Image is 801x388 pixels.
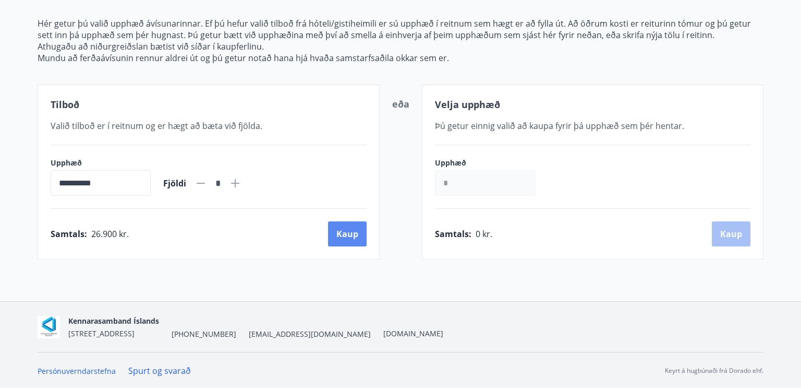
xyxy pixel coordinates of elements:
[328,221,367,246] button: Kaup
[38,41,763,52] p: Athugaðu að niðurgreiðslan bætist við síðar í kaupferlinu.
[68,328,135,338] span: [STREET_ADDRESS]
[435,158,545,168] label: Upphæð
[172,329,236,339] span: [PHONE_NUMBER]
[51,228,87,240] span: Samtals :
[51,98,79,111] span: Tilboð
[476,228,492,240] span: 0 kr.
[38,18,763,41] p: Hér getur þú valið upphæð ávísunarinnar. Ef þú hefur valið tilboð frá hóteli/gistiheimili er sú u...
[51,120,262,132] span: Valið tilboð er í reitnum og er hægt að bæta við fjölda.
[68,316,159,326] span: Kennarasamband Íslands
[38,366,116,376] a: Persónuverndarstefna
[392,98,409,110] span: eða
[249,329,371,339] span: [EMAIL_ADDRESS][DOMAIN_NAME]
[51,158,151,168] label: Upphæð
[383,328,443,338] a: [DOMAIN_NAME]
[38,316,60,338] img: AOgasd1zjyUWmx8qB2GFbzp2J0ZxtdVPFY0E662R.png
[435,228,471,240] span: Samtals :
[128,365,191,377] a: Spurt og svarað
[91,228,129,240] span: 26.900 kr.
[435,120,684,132] span: Þú getur einnig valið að kaupa fyrir þá upphæð sem þér hentar.
[163,178,186,189] span: Fjöldi
[38,52,763,64] p: Mundu að ferðaávísunin rennur aldrei út og þú getur notað hana hjá hvaða samstarfsaðila okkar sem...
[435,98,500,111] span: Velja upphæð
[665,366,763,375] p: Keyrt á hugbúnaði frá Dorado ehf.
